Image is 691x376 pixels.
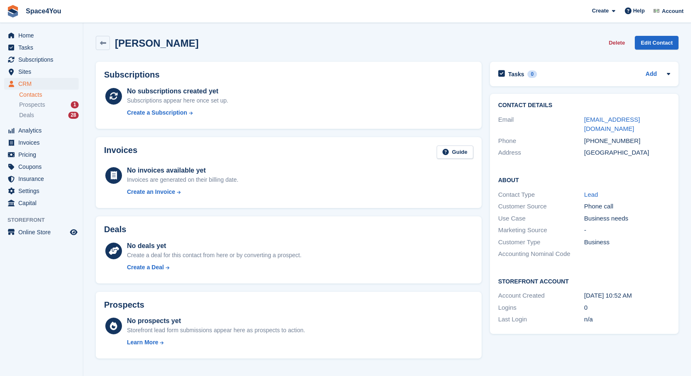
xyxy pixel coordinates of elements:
div: Logins [498,303,584,313]
h2: Tasks [508,70,524,78]
div: Account Created [498,291,584,301]
span: Prospects [19,101,45,109]
div: Customer Source [498,202,584,211]
div: 28 [68,112,79,119]
div: Email [498,115,584,134]
span: CRM [18,78,68,90]
span: Home [18,30,68,41]
div: Address [498,148,584,158]
a: [EMAIL_ADDRESS][DOMAIN_NAME] [584,116,640,133]
div: Last Login [498,315,584,324]
a: menu [4,197,79,209]
a: Space4You [22,4,65,18]
span: Analytics [18,125,68,136]
img: stora-icon-8386f47178a22dfd0bd8f6a31ec36ba5ce8667c1dd55bd0f319d3a0aa187defe.svg [7,5,19,18]
span: Storefront [7,216,83,224]
span: Insurance [18,173,68,185]
a: Create a Deal [127,263,301,272]
span: Subscriptions [18,54,68,65]
a: menu [4,54,79,65]
div: No invoices available yet [127,165,239,175]
div: [PHONE_NUMBER] [584,136,670,146]
a: Add [646,70,657,79]
span: Account [662,7,684,15]
div: Use Case [498,214,584,223]
div: No subscriptions created yet [127,86,229,96]
span: Coupons [18,161,68,173]
div: Create a Subscription [127,108,187,117]
a: menu [4,125,79,136]
a: Edit Contact [635,36,679,50]
div: - [584,226,670,235]
a: Lead [584,191,598,198]
a: Create a Subscription [127,108,229,117]
span: Sites [18,66,68,78]
div: Phone call [584,202,670,211]
span: Pricing [18,149,68,160]
a: Create an Invoice [127,188,239,196]
div: 0 [527,70,537,78]
div: Business needs [584,214,670,223]
span: Deals [19,111,34,119]
div: Create a Deal [127,263,164,272]
div: Invoices are generated on their billing date. [127,175,239,184]
div: No deals yet [127,241,301,251]
div: [DATE] 10:52 AM [584,291,670,301]
h2: Contact Details [498,102,670,109]
div: Marketing Source [498,226,584,235]
h2: Deals [104,225,126,234]
a: menu [4,149,79,160]
a: menu [4,78,79,90]
h2: Storefront Account [498,277,670,285]
span: Invoices [18,137,68,148]
span: Settings [18,185,68,197]
button: Delete [605,36,628,50]
a: Learn More [127,338,305,347]
a: Deals 28 [19,111,79,120]
h2: Prospects [104,300,144,310]
div: n/a [584,315,670,324]
div: Customer Type [498,238,584,247]
span: Online Store [18,226,68,238]
a: Contacts [19,91,79,99]
div: Business [584,238,670,247]
div: Create a deal for this contact from here or by converting a prospect. [127,251,301,260]
span: Tasks [18,42,68,53]
a: Preview store [69,227,79,237]
a: Guide [437,145,473,159]
div: Learn More [127,338,158,347]
h2: Subscriptions [104,70,473,80]
h2: About [498,175,670,184]
div: Subscriptions appear here once set up. [127,96,229,105]
div: Accounting Nominal Code [498,249,584,259]
div: 1 [71,101,79,108]
span: Capital [18,197,68,209]
img: Finn-Kristof Kausch [652,7,661,15]
div: Create an Invoice [127,188,175,196]
a: menu [4,66,79,78]
h2: [PERSON_NAME] [115,38,199,49]
a: menu [4,226,79,238]
a: menu [4,30,79,41]
a: menu [4,185,79,197]
h2: Invoices [104,145,137,159]
div: Phone [498,136,584,146]
div: Storefront lead form submissions appear here as prospects to action. [127,326,305,335]
span: Help [633,7,645,15]
div: Contact Type [498,190,584,200]
div: [GEOGRAPHIC_DATA] [584,148,670,158]
div: No prospects yet [127,316,305,326]
a: menu [4,161,79,173]
a: menu [4,42,79,53]
span: Create [592,7,609,15]
div: 0 [584,303,670,313]
a: menu [4,173,79,185]
a: Prospects 1 [19,100,79,109]
a: menu [4,137,79,148]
